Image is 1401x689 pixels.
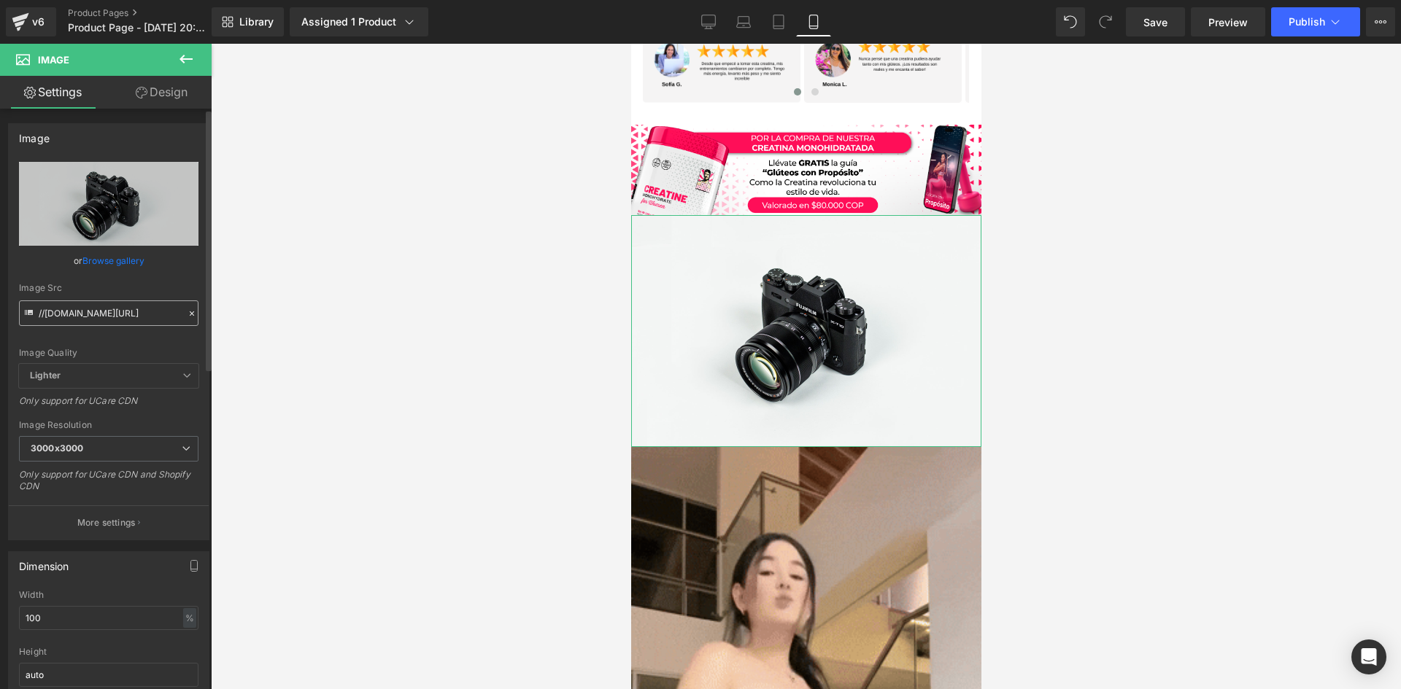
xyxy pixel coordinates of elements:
[239,15,274,28] span: Library
[38,54,69,66] span: Image
[31,443,83,454] b: 3000x3000
[1289,16,1325,28] span: Publish
[9,505,209,540] button: More settings
[19,300,198,326] input: Link
[19,647,198,657] div: Height
[1208,15,1248,30] span: Preview
[19,253,198,268] div: or
[109,76,215,109] a: Design
[68,22,208,34] span: Product Page - [DATE] 20:51:13
[29,12,47,31] div: v6
[19,395,198,416] div: Only support for UCare CDN
[691,7,726,36] a: Desktop
[68,7,236,19] a: Product Pages
[183,608,196,628] div: %
[761,7,796,36] a: Tablet
[6,7,56,36] a: v6
[19,283,198,293] div: Image Src
[1271,7,1360,36] button: Publish
[19,590,198,600] div: Width
[19,663,198,687] input: auto
[212,7,284,36] a: New Library
[30,370,61,381] b: Lighter
[19,420,198,430] div: Image Resolution
[19,348,198,358] div: Image Quality
[19,469,198,502] div: Only support for UCare CDN and Shopify CDN
[19,124,50,144] div: Image
[1091,7,1120,36] button: Redo
[726,7,761,36] a: Laptop
[1351,639,1386,674] div: Open Intercom Messenger
[19,606,198,630] input: auto
[1191,7,1265,36] a: Preview
[301,15,417,29] div: Assigned 1 Product
[796,7,831,36] a: Mobile
[77,516,136,529] p: More settings
[19,552,69,572] div: Dimension
[82,248,144,273] a: Browse gallery
[1143,15,1167,30] span: Save
[1366,7,1395,36] button: More
[1056,7,1085,36] button: Undo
